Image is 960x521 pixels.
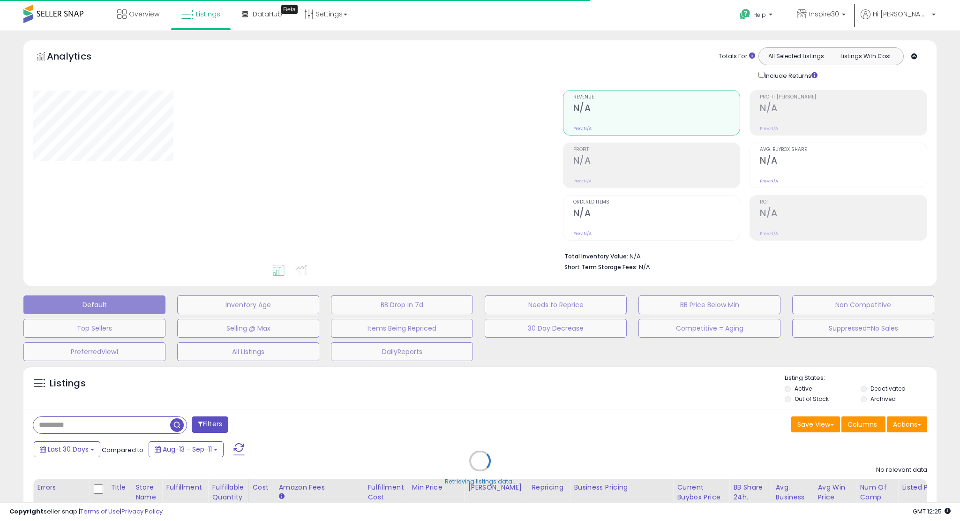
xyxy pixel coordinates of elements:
[564,252,628,260] b: Total Inventory Value:
[177,295,319,314] button: Inventory Age
[639,263,650,272] span: N/A
[573,155,740,168] h2: N/A
[573,178,592,184] small: Prev: N/A
[331,295,473,314] button: BB Drop in 7d
[573,95,740,100] span: Revenue
[809,9,839,19] span: Inspire30
[719,52,755,61] div: Totals For
[760,231,778,236] small: Prev: N/A
[485,319,627,338] button: 30 Day Decrease
[861,9,936,30] a: Hi [PERSON_NAME]
[177,319,319,338] button: Selling @ Max
[760,95,927,100] span: Profit [PERSON_NAME]
[760,103,927,115] h2: N/A
[23,295,165,314] button: Default
[760,178,778,184] small: Prev: N/A
[760,147,927,152] span: Avg. Buybox Share
[760,200,927,205] span: ROI
[573,126,592,131] small: Prev: N/A
[573,147,740,152] span: Profit
[792,319,934,338] button: Suppressed=No Sales
[9,507,163,516] div: seller snap | |
[9,507,44,516] strong: Copyright
[564,250,921,261] li: N/A
[739,8,751,20] i: Get Help
[873,9,929,19] span: Hi [PERSON_NAME]
[564,263,637,271] b: Short Term Storage Fees:
[753,11,766,19] span: Help
[573,200,740,205] span: Ordered Items
[760,126,778,131] small: Prev: N/A
[638,319,780,338] button: Competitive = Aging
[732,1,782,30] a: Help
[573,103,740,115] h2: N/A
[129,9,159,19] span: Overview
[281,5,298,14] div: Tooltip anchor
[23,319,165,338] button: Top Sellers
[47,50,110,65] h5: Analytics
[831,50,900,62] button: Listings With Cost
[760,208,927,220] h2: N/A
[331,319,473,338] button: Items Being Repriced
[573,208,740,220] h2: N/A
[23,342,165,361] button: PreferredView1
[638,295,780,314] button: BB Price Below Min
[792,295,934,314] button: Non Competitive
[331,342,473,361] button: DailyReports
[761,50,831,62] button: All Selected Listings
[760,155,927,168] h2: N/A
[196,9,220,19] span: Listings
[253,9,282,19] span: DataHub
[445,477,515,486] div: Retrieving listings data..
[485,295,627,314] button: Needs to Reprice
[573,231,592,236] small: Prev: N/A
[177,342,319,361] button: All Listings
[751,70,829,81] div: Include Returns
